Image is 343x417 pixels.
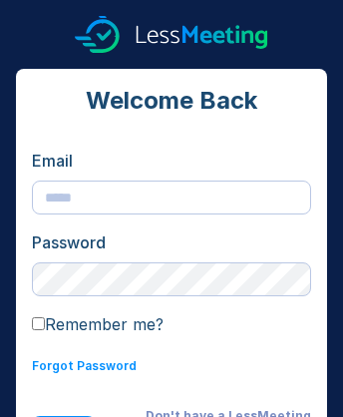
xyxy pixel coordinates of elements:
[32,317,45,330] input: Remember me?
[32,314,164,334] label: Remember me?
[75,16,268,53] img: logo.svg
[32,149,311,173] div: Email
[32,358,137,373] a: Forgot Password
[32,85,311,117] div: Welcome Back
[32,230,311,254] div: Password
